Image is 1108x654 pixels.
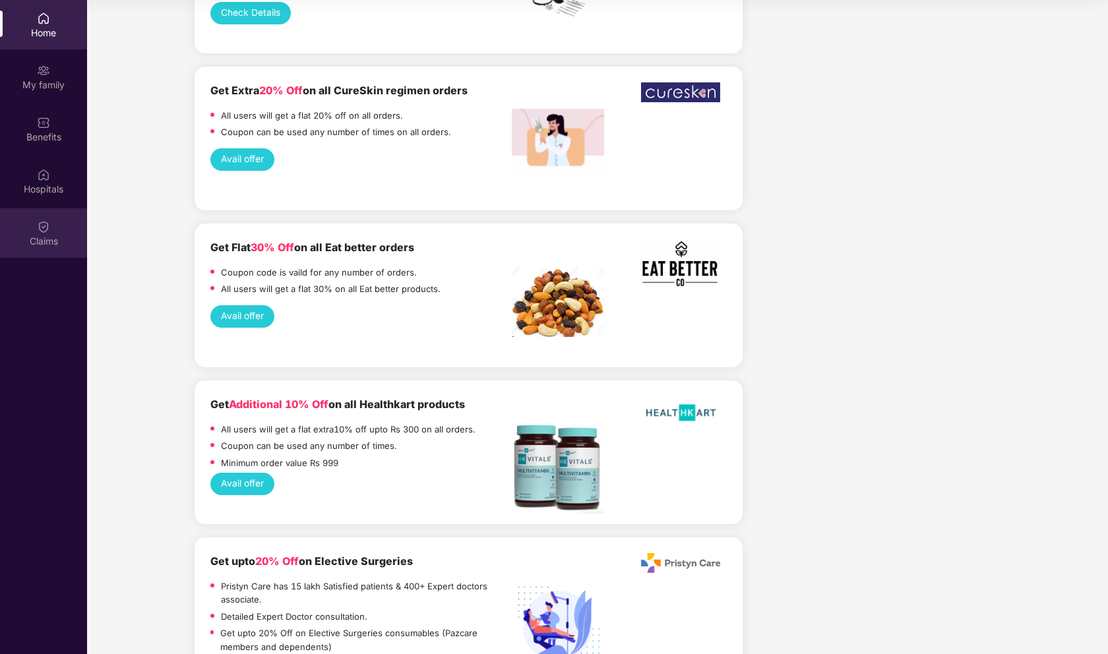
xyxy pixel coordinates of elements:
p: Coupon code is vaild for any number of orders. [221,266,417,280]
b: Get on all Healthkart products [210,398,465,411]
img: svg+xml;base64,PHN2ZyBpZD0iSG9tZSIgeG1sbnM9Imh0dHA6Ly93d3cudzMub3JnLzIwMDAvc3ZnIiB3aWR0aD0iMjAiIG... [37,12,50,25]
span: 30% Off [251,241,294,254]
p: All users will get a flat 30% on all Eat better products. [221,282,441,296]
p: Detailed Expert Doctor consultation. [221,610,367,624]
button: Avail offer [210,148,274,171]
img: Screenshot%202022-11-17%20at%202.10.19%20PM.png [641,239,720,288]
b: Get Extra on all CureSkin regimen orders [210,84,468,97]
img: svg+xml;base64,PHN2ZyBpZD0iQmVuZWZpdHMiIHhtbG5zPSJodHRwOi8vd3d3LnczLm9yZy8yMDAwL3N2ZyIgd2lkdGg9Ij... [37,116,50,129]
button: Avail offer [210,305,274,328]
span: 20% Off [259,84,303,97]
b: Get Flat on all Eat better orders [210,241,414,254]
button: Check Details [210,2,291,24]
p: Coupon can be used any number of times. [221,439,397,453]
p: All users will get a flat extra10% off upto Rs 300 on all orders. [221,423,476,436]
img: Screenshot%202022-11-18%20at%2012.32.13%20PM.png [512,266,604,337]
b: Get upto on Elective Surgeries [210,554,413,568]
span: Additional 10% Off [229,398,328,411]
img: WhatsApp%20Image%202022-12-23%20at%206.17.28%20PM.jpeg [641,82,720,102]
img: svg+xml;base64,PHN2ZyBpZD0iQ2xhaW0iIHhtbG5zPSJodHRwOi8vd3d3LnczLm9yZy8yMDAwL3N2ZyIgd2lkdGg9IjIwIi... [37,220,50,233]
img: Screenshot%202022-12-27%20at%203.54.05%20PM.png [512,109,604,179]
p: All users will get a flat 20% off on all orders. [221,109,403,123]
img: Pristyn_Care_Logo%20(1).png [641,553,720,573]
img: Screenshot%202022-11-18%20at%2012.17.25%20PM.png [512,423,604,514]
p: Get upto 20% Off on Elective Surgeries consumables (Pazcare members and dependents) [220,626,512,653]
img: svg+xml;base64,PHN2ZyBpZD0iSG9zcGl0YWxzIiB4bWxucz0iaHR0cDovL3d3dy53My5vcmcvMjAwMC9zdmciIHdpZHRoPS... [37,168,50,181]
span: 20% Off [255,554,299,568]
p: Pristyn Care has 15 lakh Satisfied patients & 400+ Expert doctors associate. [221,580,512,607]
p: Coupon can be used any number of times on all orders. [221,125,451,139]
p: Minimum order value Rs 999 [221,456,338,470]
img: svg+xml;base64,PHN2ZyB3aWR0aD0iMjAiIGhlaWdodD0iMjAiIHZpZXdCb3g9IjAgMCAyMCAyMCIgZmlsbD0ibm9uZSIgeG... [37,64,50,77]
img: HealthKart-Logo-702x526.png [641,396,720,429]
button: Avail offer [210,473,274,495]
